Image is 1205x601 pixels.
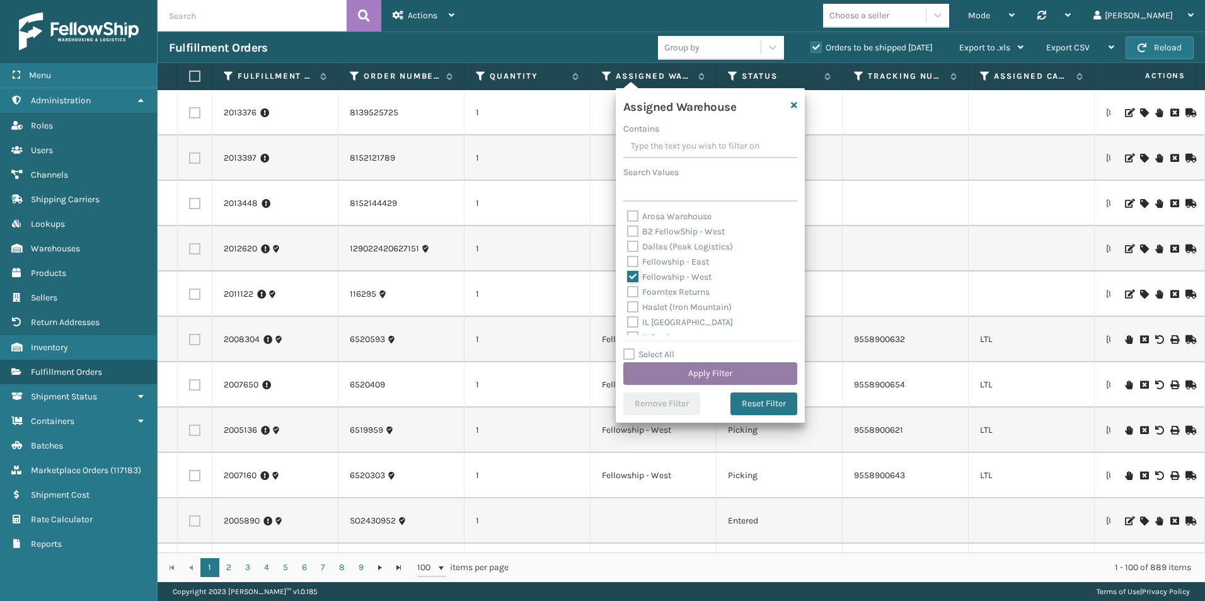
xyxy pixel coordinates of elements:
[31,169,68,180] span: Channels
[526,561,1191,574] div: 1 - 100 of 889 items
[1155,471,1163,480] i: Void BOL
[717,498,843,544] td: Entered
[350,106,398,119] a: 8139525725
[31,514,93,525] span: Rate Calculator
[31,219,65,229] span: Lookups
[1126,37,1194,59] button: Reload
[623,392,700,415] button: Remove Filter
[1170,199,1178,208] i: Cancel Fulfillment Order
[31,465,108,476] span: Marketplace Orders
[464,181,591,226] td: 1
[31,489,89,500] span: Shipment Cost
[591,362,717,408] td: Fellowship - West
[1142,587,1190,596] a: Privacy Policy
[1125,199,1133,208] i: Edit
[1170,471,1178,480] i: Print BOL
[1105,66,1193,86] span: Actions
[31,95,91,106] span: Administration
[1155,244,1163,253] i: On Hold
[969,408,1095,453] td: LTL
[1125,244,1133,253] i: Edit
[1140,426,1148,435] i: Cancel Fulfillment Order
[1125,154,1133,163] i: Edit
[623,362,797,385] button: Apply Filter
[1185,517,1193,525] i: Mark as Shipped
[591,453,717,498] td: Fellowship - West
[591,408,717,453] td: Fellowship - West
[959,42,1010,53] span: Export to .xls
[843,317,969,362] td: 9558900632
[627,256,709,267] label: Fellowship - East
[969,317,1095,362] td: LTL
[1185,244,1193,253] i: Mark as Shipped
[810,42,933,53] label: Orders to be shipped [DATE]
[224,106,257,119] a: 2013376
[314,558,333,577] a: 7
[1140,244,1148,253] i: Assign Carrier and Warehouse
[31,367,102,377] span: Fulfillment Orders
[350,515,396,527] a: SO2430952
[843,408,969,453] td: 9558900621
[843,453,969,498] td: 9558900643
[717,408,843,453] td: Picking
[1185,381,1193,389] i: Mark as Shipped
[627,332,674,343] label: IL Perris
[31,416,74,426] span: Containers
[364,71,440,82] label: Order Number
[31,317,100,328] span: Return Addresses
[224,197,258,210] a: 2013448
[968,10,990,21] span: Mode
[238,71,314,82] label: Fulfillment Order Id
[200,558,219,577] a: 1
[31,120,53,131] span: Roles
[394,563,404,573] span: Go to the last page
[1125,426,1133,435] i: On Hold
[464,498,591,544] td: 1
[19,13,139,50] img: logo
[1155,517,1163,525] i: On Hold
[717,453,843,498] td: Picking
[224,379,258,391] a: 2007650
[1155,426,1163,435] i: Void BOL
[31,539,62,549] span: Reports
[627,287,710,297] label: Foamtex Returns
[350,152,395,164] a: 8152121789
[1140,335,1148,344] i: Cancel Fulfillment Order
[623,349,674,360] label: Select All
[31,243,80,254] span: Warehouses
[464,272,591,317] td: 1
[1046,42,1090,53] span: Export CSV
[350,379,385,391] a: 6520409
[464,90,591,135] td: 1
[464,408,591,453] td: 1
[350,333,385,346] a: 6520593
[224,152,257,164] a: 2013397
[31,145,53,156] span: Users
[1097,582,1190,601] div: |
[350,424,383,437] a: 6519959
[350,288,376,300] a: 116295
[623,135,797,158] input: Type the text you wish to filter on
[224,243,257,255] a: 2012620
[1125,517,1133,525] i: Edit
[623,122,659,135] label: Contains
[1125,381,1133,389] i: On Hold
[1097,587,1140,596] a: Terms of Use
[1140,471,1148,480] i: Cancel Fulfillment Order
[238,558,257,577] a: 3
[29,70,51,81] span: Menu
[1185,199,1193,208] i: Mark as Shipped
[742,71,818,82] label: Status
[1170,381,1178,389] i: Print BOL
[627,241,733,252] label: Dallas (Peak Logistics)
[1140,199,1148,208] i: Assign Carrier and Warehouse
[1185,426,1193,435] i: Mark as Shipped
[31,268,66,278] span: Products
[623,166,679,179] label: Search Values
[1170,335,1178,344] i: Print BOL
[31,194,100,205] span: Shipping Carriers
[664,41,700,54] div: Group by
[1155,154,1163,163] i: On Hold
[730,392,797,415] button: Reset Filter
[464,135,591,181] td: 1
